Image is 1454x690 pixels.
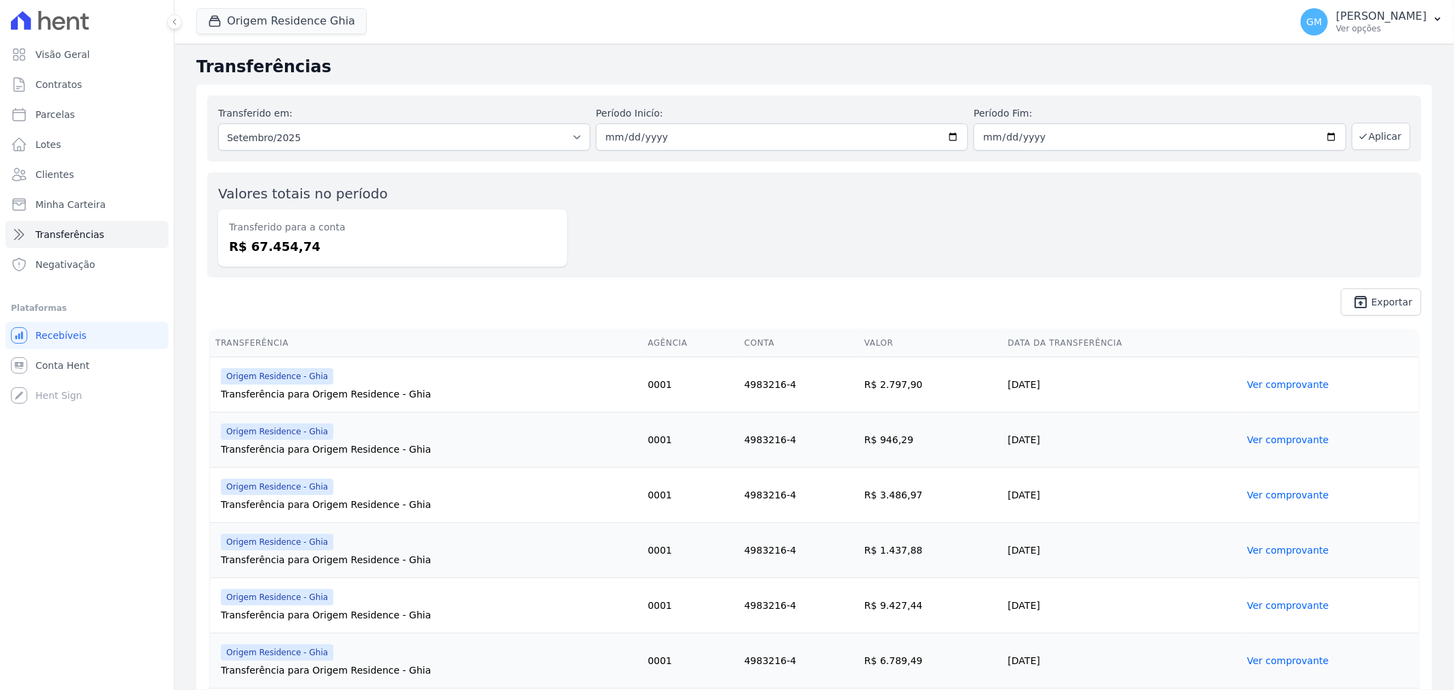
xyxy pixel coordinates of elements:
td: 0001 [642,633,739,689]
div: Transferência para Origem Residence - Ghia [221,387,637,401]
label: Período Fim: [973,106,1346,121]
div: Transferência para Origem Residence - Ghia [221,663,637,677]
td: 0001 [642,468,739,523]
a: Recebíveis [5,322,168,349]
p: Ver opções [1336,23,1427,34]
td: 4983216-4 [739,412,859,468]
span: Exportar [1372,298,1412,306]
td: R$ 3.486,97 [859,468,1003,523]
span: Origem Residence - Ghia [221,479,333,495]
td: [DATE] [1003,468,1242,523]
button: Origem Residence Ghia [196,8,367,34]
td: R$ 9.427,44 [859,578,1003,633]
div: Transferência para Origem Residence - Ghia [221,608,637,622]
td: 4983216-4 [739,578,859,633]
div: Plataformas [11,300,163,316]
button: Aplicar [1352,123,1410,150]
a: Contratos [5,71,168,98]
td: R$ 6.789,49 [859,633,1003,689]
a: Ver comprovante [1247,490,1329,500]
a: Minha Carteira [5,191,168,218]
h2: Transferências [196,55,1432,79]
div: Transferência para Origem Residence - Ghia [221,442,637,456]
span: GM [1307,17,1322,27]
th: Agência [642,329,739,357]
a: Ver comprovante [1247,655,1329,666]
span: Transferências [35,228,104,241]
label: Transferido em: [218,108,292,119]
td: R$ 1.437,88 [859,523,1003,578]
span: Origem Residence - Ghia [221,534,333,550]
td: 0001 [642,578,739,633]
a: Visão Geral [5,41,168,68]
td: 4983216-4 [739,468,859,523]
span: Origem Residence - Ghia [221,423,333,440]
th: Data da Transferência [1003,329,1242,357]
a: unarchive Exportar [1341,288,1421,316]
td: 4983216-4 [739,523,859,578]
span: Lotes [35,138,61,151]
a: Transferências [5,221,168,248]
span: Recebíveis [35,329,87,342]
td: 4983216-4 [739,633,859,689]
span: Origem Residence - Ghia [221,368,333,385]
span: Parcelas [35,108,75,121]
span: Clientes [35,168,74,181]
span: Contratos [35,78,82,91]
a: Ver comprovante [1247,545,1329,556]
td: [DATE] [1003,633,1242,689]
span: Origem Residence - Ghia [221,589,333,605]
th: Conta [739,329,859,357]
p: [PERSON_NAME] [1336,10,1427,23]
th: Transferência [210,329,642,357]
a: Ver comprovante [1247,600,1329,611]
span: Minha Carteira [35,198,106,211]
a: Clientes [5,161,168,188]
dd: R$ 67.454,74 [229,237,556,256]
i: unarchive [1352,294,1369,310]
a: Ver comprovante [1247,379,1329,390]
span: Origem Residence - Ghia [221,644,333,661]
td: R$ 2.797,90 [859,357,1003,412]
td: [DATE] [1003,523,1242,578]
a: Lotes [5,131,168,158]
span: Conta Hent [35,359,89,372]
td: [DATE] [1003,357,1242,412]
a: Conta Hent [5,352,168,379]
span: Visão Geral [35,48,90,61]
td: 0001 [642,412,739,468]
label: Valores totais no período [218,185,388,202]
td: R$ 946,29 [859,412,1003,468]
td: 0001 [642,357,739,412]
a: Negativação [5,251,168,278]
th: Valor [859,329,1003,357]
div: Transferência para Origem Residence - Ghia [221,553,637,567]
td: [DATE] [1003,578,1242,633]
td: 4983216-4 [739,357,859,412]
a: Parcelas [5,101,168,128]
td: 0001 [642,523,739,578]
dt: Transferido para a conta [229,220,556,235]
td: [DATE] [1003,412,1242,468]
div: Transferência para Origem Residence - Ghia [221,498,637,511]
span: Negativação [35,258,95,271]
button: GM [PERSON_NAME] Ver opções [1290,3,1454,41]
label: Período Inicío: [596,106,968,121]
a: Ver comprovante [1247,434,1329,445]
